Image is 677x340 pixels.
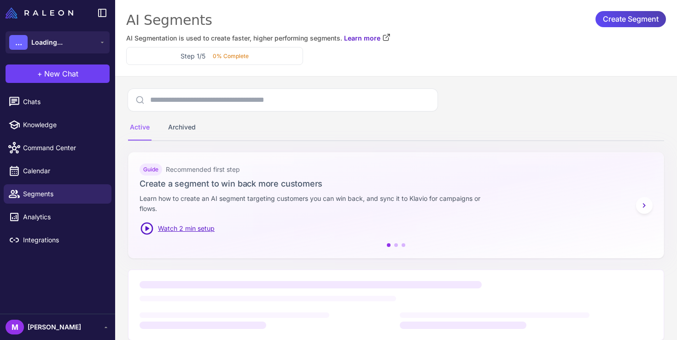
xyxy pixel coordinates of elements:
a: Segments [4,184,111,204]
img: Raleon Logo [6,7,73,18]
a: Learn more [344,33,391,43]
span: Segments [23,189,104,199]
span: Chats [23,97,104,107]
a: Integrations [4,230,111,250]
div: ... [9,35,28,50]
a: Analytics [4,207,111,227]
button: ...Loading... [6,31,110,53]
span: + [37,68,42,79]
span: Watch 2 min setup [158,223,215,234]
button: +New Chat [6,64,110,83]
span: Knowledge [23,120,104,130]
span: Create Segment [603,11,659,27]
span: Integrations [23,235,104,245]
a: Calendar [4,161,111,181]
div: Archived [166,115,198,141]
span: Analytics [23,212,104,222]
p: Learn how to create an AI segment targeting customers you can win back, and sync it to Klavio for... [140,193,493,214]
div: Active [128,115,152,141]
a: Chats [4,92,111,111]
span: Loading... [31,37,63,47]
h3: Step 1/5 [181,51,205,61]
span: New Chat [44,68,78,79]
span: Calendar [23,166,104,176]
a: Knowledge [4,115,111,135]
span: Recommended first step [166,164,240,175]
span: [PERSON_NAME] [28,322,81,332]
span: AI Segmentation is used to create faster, higher performing segments. [126,33,342,43]
div: Guide [140,164,162,176]
div: M [6,320,24,334]
span: Command Center [23,143,104,153]
a: Command Center [4,138,111,158]
h3: Create a segment to win back more customers [140,177,653,190]
p: 0% Complete [213,52,249,60]
div: AI Segments [126,11,666,29]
